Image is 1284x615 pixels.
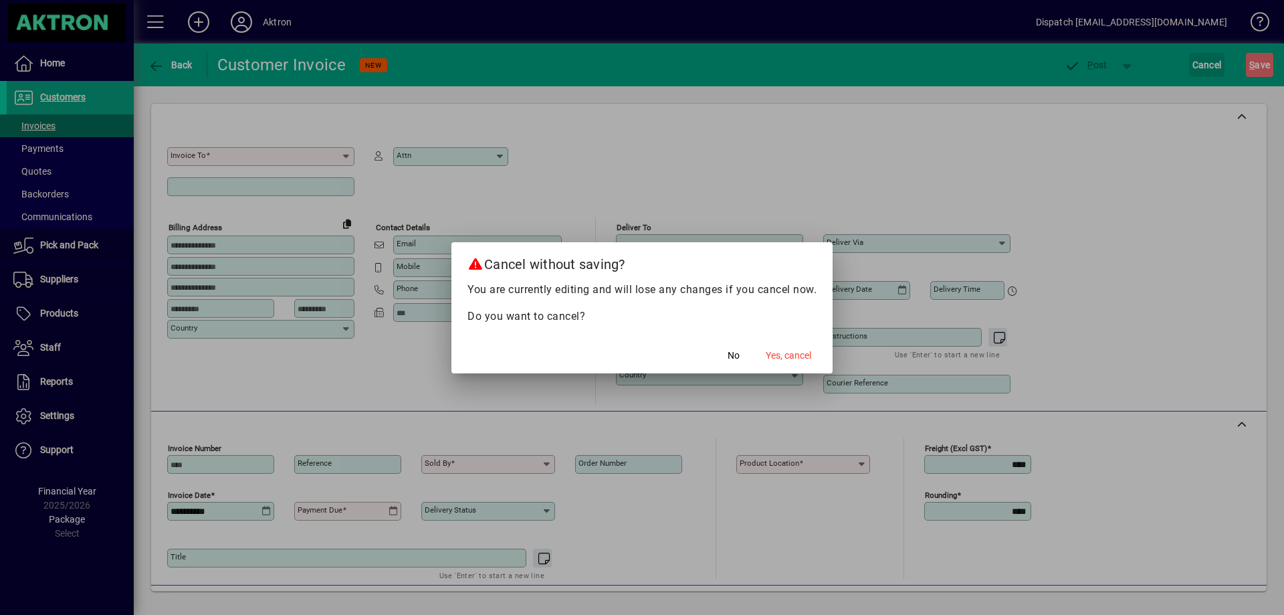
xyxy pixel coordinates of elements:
[766,349,811,363] span: Yes, cancel
[467,282,817,298] p: You are currently editing and will lose any changes if you cancel now.
[451,242,833,281] h2: Cancel without saving?
[712,344,755,368] button: No
[760,344,817,368] button: Yes, cancel
[467,309,817,325] p: Do you want to cancel?
[728,349,740,363] span: No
